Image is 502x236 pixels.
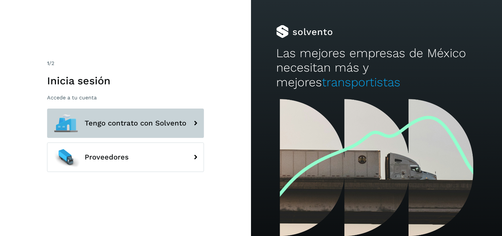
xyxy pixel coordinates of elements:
button: Proveedores [47,143,204,172]
h1: Inicia sesión [47,75,204,87]
p: Accede a tu cuenta [47,94,204,101]
span: 1 [47,60,49,66]
h2: Las mejores empresas de México necesitan más y mejores [276,46,477,90]
button: Tengo contrato con Solvento [47,109,204,138]
span: transportistas [322,75,400,89]
span: Tengo contrato con Solvento [85,119,186,127]
div: /2 [47,59,204,67]
span: Proveedores [85,153,129,161]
